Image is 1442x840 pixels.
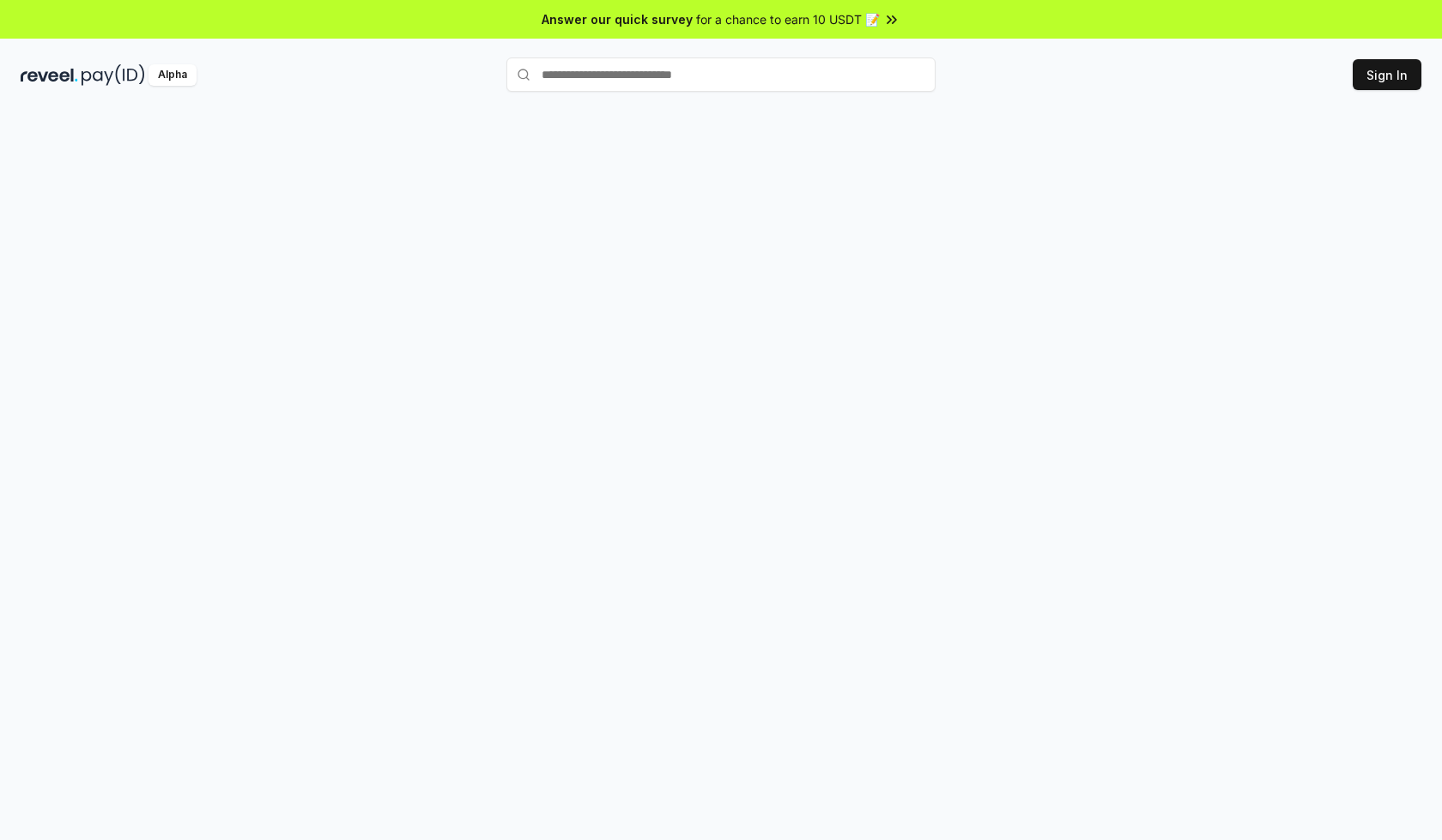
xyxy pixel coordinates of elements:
[696,10,880,28] span: for a chance to earn 10 USDT 📝
[21,64,78,86] img: reveel_dark
[148,64,197,86] div: Alpha
[82,64,145,86] img: pay_id
[1353,59,1421,90] button: Sign In
[542,10,693,28] span: Answer our quick survey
